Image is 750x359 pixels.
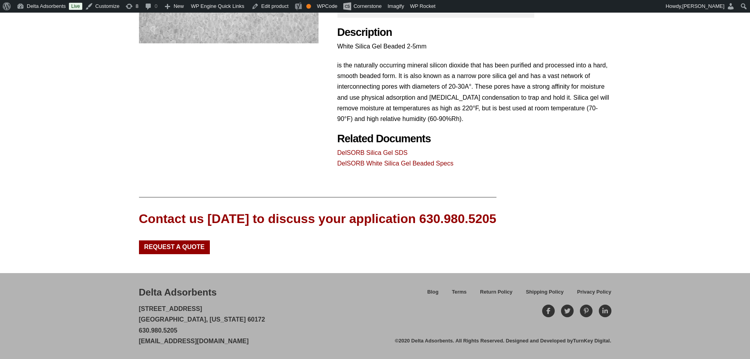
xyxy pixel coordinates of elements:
[526,290,564,295] span: Shipping Policy
[682,3,724,9] span: [PERSON_NAME]
[306,4,311,9] div: OK
[69,3,82,10] a: Live
[139,240,210,254] a: Request a Quote
[139,303,265,346] p: [STREET_ADDRESS] [GEOGRAPHIC_DATA], [US_STATE] 60172 630.980.5205
[337,26,611,39] h2: Description
[519,288,570,301] a: Shipping Policy
[480,290,513,295] span: Return Policy
[570,288,611,301] a: Privacy Policy
[420,288,445,301] a: Blog
[573,338,610,344] a: TurnKey Digital
[452,290,467,295] span: Terms
[337,160,454,167] a: DelSORB White Silica Gel Beaded Specs
[139,210,496,228] div: Contact us [DATE] to discuss your application 630.980.5205
[395,337,611,344] div: ©2020 Delta Adsorbents. All Rights Reserved. Designed and Developed by .
[139,338,249,344] a: [EMAIL_ADDRESS][DOMAIN_NAME]
[577,290,611,295] span: Privacy Policy
[337,41,611,52] p: White Silica Gel Beaded 2-5mm
[139,286,217,299] div: Delta Adsorbents
[473,288,519,301] a: Return Policy
[337,149,408,156] a: DelSORB Silica Gel SDS
[445,288,473,301] a: Terms
[427,290,438,295] span: Blog
[144,244,205,250] span: Request a Quote
[337,60,611,124] p: is the naturally occurring mineral silicon dioxide that has been purified and processed into a ha...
